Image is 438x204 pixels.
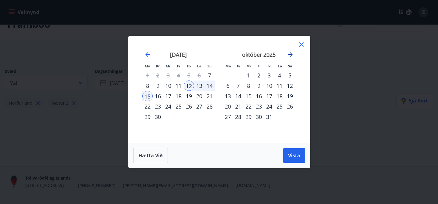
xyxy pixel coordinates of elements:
[142,70,153,81] td: Not available. mánudagur, 1. september 2025
[177,64,180,68] small: Fi
[204,91,215,101] td: Choose sunnudagur, 21. september 2025 as your check-in date. It’s available.
[288,64,292,68] small: Su
[233,101,243,112] div: 21
[233,91,243,101] div: 14
[258,64,261,68] small: Fi
[285,101,295,112] div: 26
[274,81,285,91] td: Choose laugardagur, 11. október 2025 as your check-in date. It’s available.
[173,81,184,91] td: Choose fimmtudagur, 11. september 2025 as your check-in date. It’s available.
[204,101,215,112] td: Choose sunnudagur, 28. september 2025 as your check-in date. It’s available.
[173,70,184,81] td: Not available. fimmtudagur, 4. september 2025
[243,101,254,112] div: 22
[194,81,204,91] div: 13
[223,101,233,112] div: 20
[243,70,254,81] div: 1
[194,70,204,81] td: Not available. laugardagur, 6. september 2025
[242,51,276,58] strong: október 2025
[233,91,243,101] td: Choose þriðjudagur, 14. október 2025 as your check-in date. It’s available.
[243,112,254,122] td: Choose miðvikudagur, 29. október 2025 as your check-in date. It’s available.
[163,101,173,112] td: Choose miðvikudagur, 24. september 2025 as your check-in date. It’s available.
[136,43,303,135] div: Calendar
[254,91,264,101] td: Choose fimmtudagur, 16. október 2025 as your check-in date. It’s available.
[223,91,233,101] div: 13
[204,70,215,81] td: Choose sunnudagur, 7. september 2025 as your check-in date. It’s available.
[243,70,254,81] td: Choose miðvikudagur, 1. október 2025 as your check-in date. It’s available.
[204,81,215,91] td: Selected. sunnudagur, 14. september 2025
[264,81,274,91] td: Choose föstudagur, 10. október 2025 as your check-in date. It’s available.
[243,91,254,101] div: 15
[274,101,285,112] td: Choose laugardagur, 25. október 2025 as your check-in date. It’s available.
[163,91,173,101] div: 17
[194,91,204,101] td: Choose laugardagur, 20. september 2025 as your check-in date. It’s available.
[233,112,243,122] td: Choose þriðjudagur, 28. október 2025 as your check-in date. It’s available.
[194,81,204,91] td: Selected. laugardagur, 13. september 2025
[163,91,173,101] td: Choose miðvikudagur, 17. september 2025 as your check-in date. It’s available.
[278,64,282,68] small: La
[204,70,215,81] div: 7
[163,81,173,91] div: 10
[142,112,153,122] td: Choose mánudagur, 29. september 2025 as your check-in date. It’s available.
[288,152,300,159] span: Vista
[194,91,204,101] div: 20
[243,81,254,91] div: 8
[153,81,163,91] div: 9
[142,91,153,101] div: 15
[274,91,285,101] td: Choose laugardagur, 18. október 2025 as your check-in date. It’s available.
[207,64,212,68] small: Su
[153,81,163,91] td: Choose þriðjudagur, 9. september 2025 as your check-in date. It’s available.
[142,81,153,91] div: 8
[264,112,274,122] div: 31
[274,81,285,91] div: 11
[233,81,243,91] td: Choose þriðjudagur, 7. október 2025 as your check-in date. It’s available.
[197,64,201,68] small: La
[233,112,243,122] div: 28
[233,101,243,112] td: Choose þriðjudagur, 21. október 2025 as your check-in date. It’s available.
[153,101,163,112] div: 23
[153,91,163,101] td: Choose þriðjudagur, 16. september 2025 as your check-in date. It’s available.
[142,112,153,122] div: 29
[204,101,215,112] div: 28
[254,101,264,112] td: Choose fimmtudagur, 23. október 2025 as your check-in date. It’s available.
[173,81,184,91] div: 11
[184,101,194,112] div: 26
[153,101,163,112] td: Choose þriðjudagur, 23. september 2025 as your check-in date. It’s available.
[156,64,160,68] small: Þr
[264,112,274,122] td: Choose föstudagur, 31. október 2025 as your check-in date. It’s available.
[285,81,295,91] td: Choose sunnudagur, 12. október 2025 as your check-in date. It’s available.
[285,81,295,91] div: 12
[204,91,215,101] div: 21
[223,112,233,122] td: Choose mánudagur, 27. október 2025 as your check-in date. It’s available.
[184,91,194,101] td: Choose föstudagur, 19. september 2025 as your check-in date. It’s available.
[173,91,184,101] td: Choose fimmtudagur, 18. september 2025 as your check-in date. It’s available.
[264,101,274,112] td: Choose föstudagur, 24. október 2025 as your check-in date. It’s available.
[194,101,204,112] div: 27
[283,148,305,163] button: Vista
[264,70,274,81] div: 3
[223,91,233,101] td: Choose mánudagur, 13. október 2025 as your check-in date. It’s available.
[163,101,173,112] div: 24
[170,51,187,58] strong: [DATE]
[153,112,163,122] div: 30
[138,152,163,159] span: Hætta við
[144,51,151,58] div: Move backward to switch to the previous month.
[237,64,240,68] small: Þr
[254,81,264,91] td: Choose fimmtudagur, 9. október 2025 as your check-in date. It’s available.
[287,51,294,58] div: Move forward to switch to the next month.
[254,70,264,81] div: 2
[187,64,191,68] small: Fö
[173,101,184,112] div: 25
[264,91,274,101] td: Choose föstudagur, 17. október 2025 as your check-in date. It’s available.
[264,91,274,101] div: 17
[243,112,254,122] div: 29
[243,101,254,112] td: Choose miðvikudagur, 22. október 2025 as your check-in date. It’s available.
[274,70,285,81] td: Choose laugardagur, 4. október 2025 as your check-in date. It’s available.
[274,91,285,101] div: 18
[184,91,194,101] div: 19
[142,101,153,112] div: 22
[254,91,264,101] div: 16
[153,112,163,122] td: Choose þriðjudagur, 30. september 2025 as your check-in date. It’s available.
[285,91,295,101] div: 19
[243,81,254,91] td: Choose miðvikudagur, 8. október 2025 as your check-in date. It’s available.
[254,81,264,91] div: 9
[142,81,153,91] td: Choose mánudagur, 8. september 2025 as your check-in date. It’s available.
